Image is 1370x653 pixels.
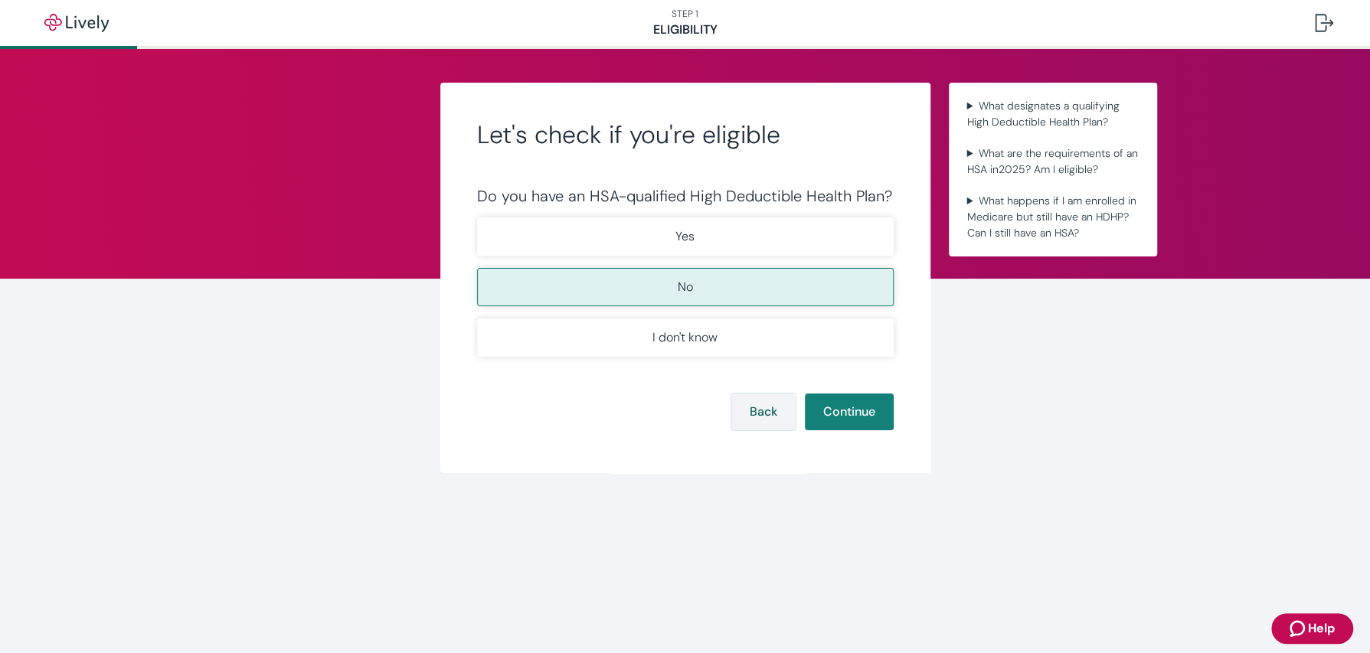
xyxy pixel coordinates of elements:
h2: Let's check if you're eligible [477,119,894,150]
p: No [678,278,693,296]
img: Lively [34,14,119,32]
summary: What happens if I am enrolled in Medicare but still have an HDHP? Can I still have an HSA? [961,190,1145,244]
div: Do you have an HSA-qualified High Deductible Health Plan? [477,187,894,205]
summary: What designates a qualifying High Deductible Health Plan? [961,95,1145,133]
button: Continue [805,393,894,430]
summary: What are the requirements of an HSA in2025? Am I eligible? [961,142,1145,181]
span: Help [1308,619,1335,638]
button: No [477,268,894,306]
button: Yes [477,217,894,256]
p: I don't know [652,328,718,347]
button: Log out [1303,5,1345,41]
button: I don't know [477,318,894,357]
p: Yes [675,227,695,246]
svg: Zendesk support icon [1290,619,1308,638]
button: Back [731,393,796,430]
button: Zendesk support iconHelp [1271,613,1353,644]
